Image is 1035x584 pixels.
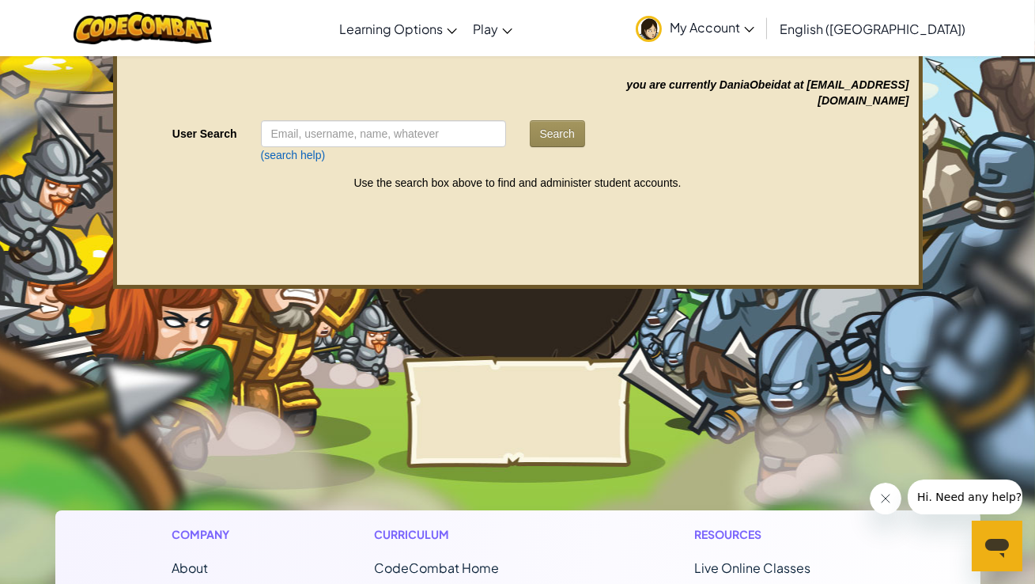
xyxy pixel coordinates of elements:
label: User Search [115,120,249,142]
span: Learning Options [339,21,443,37]
h1: Curriculum [375,526,566,543]
a: Learning Options [331,7,465,50]
iframe: Button to launch messaging window [972,521,1022,571]
h1: Resources [695,526,863,543]
span: Play [473,21,498,37]
a: (search help) [261,149,326,161]
span: English ([GEOGRAPHIC_DATA]) [780,21,965,37]
em: you are currently DaniaObeidat at [EMAIL_ADDRESS][DOMAIN_NAME] [626,78,908,107]
span: CodeCombat Home [375,559,500,576]
button: Search [530,120,585,147]
h1: Company [172,526,246,543]
a: Live Online Classes [695,559,811,576]
a: About [172,559,209,576]
span: My Account [670,19,754,36]
img: CodeCombat logo [74,12,212,44]
iframe: Message from company [908,480,1022,514]
a: My Account [628,3,762,53]
a: English ([GEOGRAPHIC_DATA]) [772,7,973,50]
img: avatar [636,16,662,42]
div: Use the search box above to find and administer student accounts. [127,175,909,191]
a: Play [465,7,520,50]
input: Email, username, name, whatever [261,120,506,147]
iframe: Close message [870,483,901,514]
